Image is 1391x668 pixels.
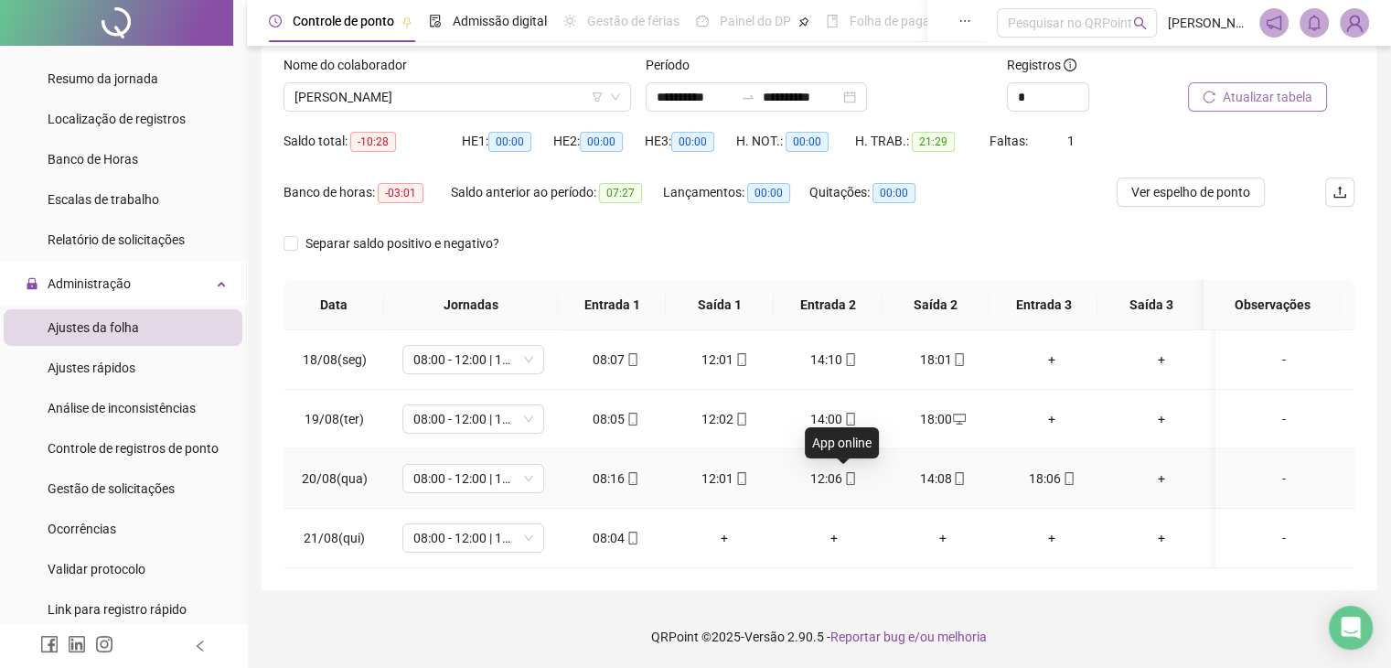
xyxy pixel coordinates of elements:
[284,55,419,75] label: Nome do colaborador
[1117,178,1265,207] button: Ver espelho de ponto
[194,640,207,652] span: left
[663,182,809,203] div: Lançamentos:
[872,183,915,203] span: 00:00
[1332,185,1347,199] span: upload
[882,280,990,330] th: Saída 2
[269,15,282,27] span: clock-circle
[1007,55,1076,75] span: Registros
[284,280,384,330] th: Data
[786,132,829,152] span: 00:00
[48,401,196,415] span: Análise de inconsistências
[558,280,666,330] th: Entrada 1
[736,131,855,152] div: H. NOT.:
[413,465,533,492] span: 08:00 - 12:00 | 14:00 - 18:00
[625,472,639,485] span: mobile
[625,353,639,366] span: mobile
[48,112,186,126] span: Localização de registros
[1067,134,1075,148] span: 1
[413,405,533,433] span: 08:00 - 12:00 | 14:00 - 18:00
[809,182,943,203] div: Quitações:
[666,280,774,330] th: Saída 1
[685,350,765,370] div: 12:01
[298,233,507,253] span: Separar saldo positivo e negativo?
[304,531,365,545] span: 21/08(qui)
[912,132,955,152] span: 21:29
[903,409,982,429] div: 18:00
[685,528,765,548] div: +
[378,183,423,203] span: -03:01
[842,472,857,485] span: mobile
[48,71,158,86] span: Resumo da jornada
[302,471,368,486] span: 20/08(qua)
[488,132,531,152] span: 00:00
[696,15,709,27] span: dashboard
[1230,469,1338,489] div: -
[553,131,645,152] div: HE 2:
[741,90,755,104] span: to
[48,320,139,335] span: Ajustes da folha
[671,132,714,152] span: 00:00
[1121,528,1201,548] div: +
[1188,82,1327,112] button: Atualizar tabela
[48,441,219,456] span: Controle de registros de ponto
[303,352,367,367] span: 18/08(seg)
[1218,295,1326,315] span: Observações
[951,472,966,485] span: mobile
[1012,469,1092,489] div: 18:06
[798,16,809,27] span: pushpin
[1097,280,1205,330] th: Saída 3
[1012,350,1092,370] div: +
[1230,528,1338,548] div: -
[903,469,982,489] div: 14:08
[48,276,131,291] span: Administração
[646,55,701,75] label: Período
[1121,350,1201,370] div: +
[284,131,462,152] div: Saldo total:
[293,14,394,28] span: Controle de ponto
[95,635,113,653] span: instagram
[48,602,187,617] span: Link para registro rápido
[645,131,736,152] div: HE 3:
[733,353,748,366] span: mobile
[741,90,755,104] span: swap-right
[951,413,966,426] span: desktop
[40,635,59,653] span: facebook
[842,413,857,426] span: mobile
[830,630,987,644] span: Reportar bug e/ou melhoria
[26,277,38,290] span: lock
[48,152,138,167] span: Banco de Horas
[48,192,159,207] span: Escalas de trabalho
[903,528,982,548] div: +
[1329,606,1373,650] div: Open Intercom Messenger
[563,15,576,27] span: sun
[951,353,966,366] span: mobile
[401,16,412,27] span: pushpin
[48,232,185,247] span: Relatório de solicitações
[384,280,558,330] th: Jornadas
[575,350,655,370] div: 08:07
[413,524,533,552] span: 08:00 - 12:00 | 14:00 - 18:00
[774,280,882,330] th: Entrada 2
[747,183,790,203] span: 00:00
[413,346,533,373] span: 08:00 - 12:00 | 14:00 - 18:00
[733,413,748,426] span: mobile
[794,528,873,548] div: +
[625,532,639,544] span: mobile
[685,469,765,489] div: 12:01
[842,353,857,366] span: mobile
[826,15,839,27] span: book
[48,361,135,375] span: Ajustes rápidos
[610,92,621,102] span: down
[453,14,547,28] span: Admissão digital
[744,630,785,644] span: Versão
[855,131,989,152] div: H. TRAB.:
[805,427,879,458] div: App online
[1133,16,1147,30] span: search
[462,131,553,152] div: HE 1:
[599,183,642,203] span: 07:27
[350,132,396,152] span: -10:28
[451,182,663,203] div: Saldo anterior ao período:
[305,412,364,426] span: 19/08(ter)
[575,409,655,429] div: 08:05
[575,528,655,548] div: 08:04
